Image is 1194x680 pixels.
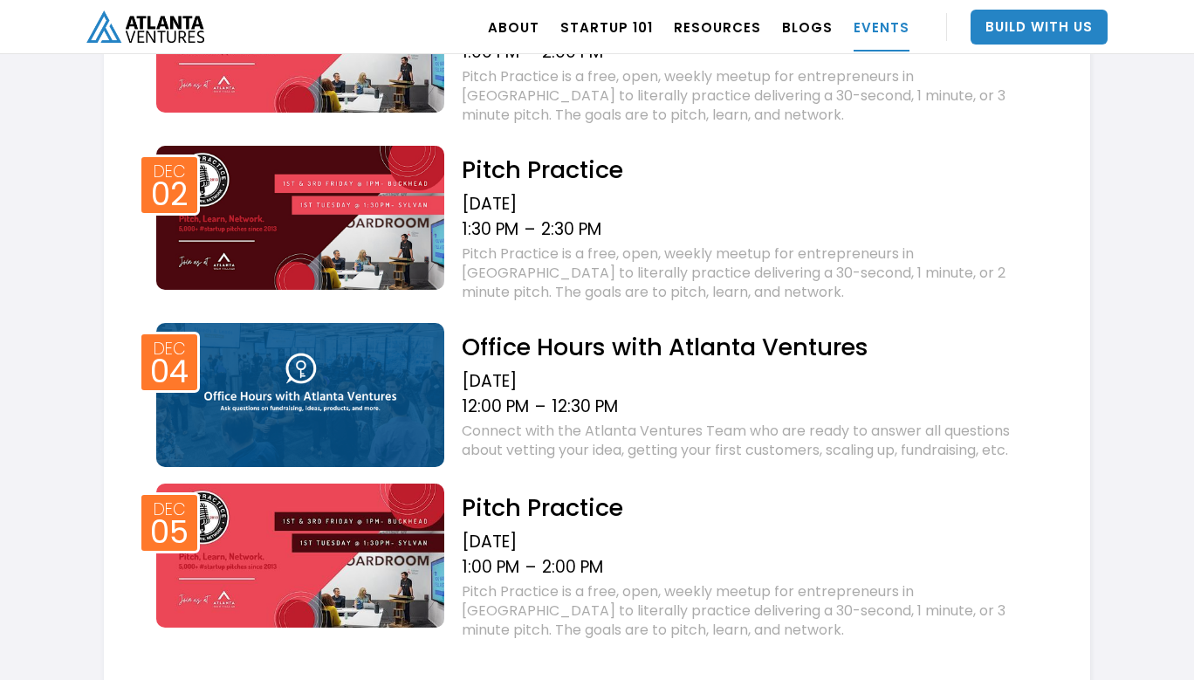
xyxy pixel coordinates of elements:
div: Dec [154,501,186,518]
a: RESOURCES [674,3,761,52]
h2: Pitch Practice [462,492,1046,523]
div: Dec [154,163,186,180]
div: 02 [151,182,189,208]
div: [DATE] [462,194,1046,215]
div: – [525,557,536,578]
a: EVENTS [854,3,909,52]
a: ABOUT [488,3,539,52]
h2: Office Hours with Atlanta Ventures [462,332,1046,362]
div: 04 [150,359,189,385]
div: 12:30 PM [552,396,618,417]
img: Event thumb [156,146,444,290]
div: 1:30 PM [462,219,518,240]
a: Build With Us [971,10,1108,45]
div: 05 [150,519,189,546]
a: Event thumbDec05Pitch Practice[DATE]1:00 PM–2:00 PMPitch Practice is a free, open, weekly meetup ... [148,479,1046,644]
div: 2:00 PM [542,557,603,578]
div: [DATE] [462,371,1046,392]
div: Pitch Practice is a free, open, weekly meetup for entrepreneurs in [GEOGRAPHIC_DATA] to literally... [462,582,1046,640]
div: Pitch Practice is a free, open, weekly meetup for entrepreneurs in [GEOGRAPHIC_DATA] to literally... [462,67,1046,125]
div: Pitch Practice is a free, open, weekly meetup for entrepreneurs in [GEOGRAPHIC_DATA] to literally... [462,244,1046,302]
div: Dec [154,340,186,357]
a: Event thumbDec04Office Hours with Atlanta Ventures[DATE]12:00 PM–12:30 PMConnect with the Atlanta... [148,319,1046,467]
div: 1:00 PM [462,557,519,578]
img: Event thumb [156,323,444,467]
a: Startup 101 [560,3,653,52]
div: – [525,42,536,63]
div: 12:00 PM [462,396,529,417]
div: – [525,219,535,240]
h2: Pitch Practice [462,155,1046,185]
div: 2:00 PM [542,42,603,63]
div: 1:00 PM [462,42,519,63]
div: 2:30 PM [541,219,601,240]
div: – [535,396,546,417]
img: Event thumb [156,484,444,628]
div: Connect with the Atlanta Ventures Team who are ready to answer all questions about vetting your i... [462,422,1046,460]
a: BLOGS [782,3,833,52]
div: [DATE] [462,532,1046,553]
a: Event thumbDec02Pitch Practice[DATE]1:30 PM–2:30 PMPitch Practice is a free, open, weekly meetup ... [148,141,1046,306]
